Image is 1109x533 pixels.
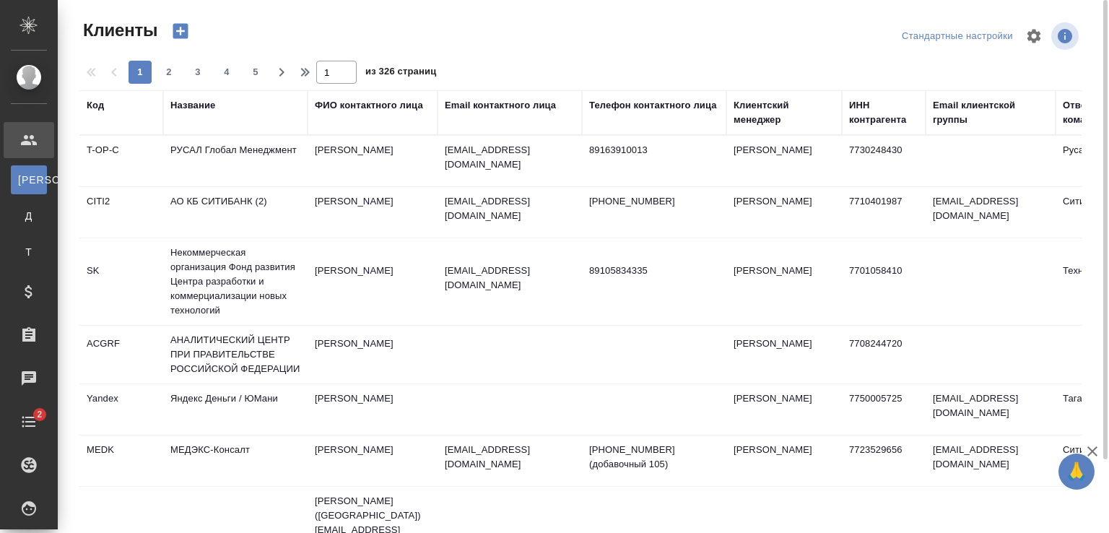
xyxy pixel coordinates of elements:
span: 2 [157,65,181,79]
td: МЕДЭКС-Консалт [163,435,308,486]
span: 5 [244,65,267,79]
button: 4 [215,61,238,84]
div: Название [170,98,215,113]
td: [EMAIL_ADDRESS][DOMAIN_NAME] [926,384,1056,435]
p: 89105834335 [589,264,719,278]
a: Т [11,238,47,266]
td: [PERSON_NAME] [308,435,438,486]
td: [PERSON_NAME] [726,384,842,435]
td: 7710401987 [842,187,926,238]
td: [PERSON_NAME] [308,136,438,186]
td: CITI2 [79,187,163,238]
a: Д [11,201,47,230]
p: [PHONE_NUMBER] [589,194,719,209]
p: 89163910013 [589,143,719,157]
td: РУСАЛ Глобал Менеджмент [163,136,308,186]
span: Т [18,245,40,259]
td: 7701058410 [842,256,926,307]
div: Телефон контактного лица [589,98,717,113]
span: 2 [28,407,51,422]
td: [PERSON_NAME] [308,329,438,380]
td: Yandex [79,384,163,435]
td: [PERSON_NAME] [726,256,842,307]
td: [PERSON_NAME] [308,256,438,307]
td: [PERSON_NAME] [726,187,842,238]
div: Клиентский менеджер [734,98,835,127]
td: [PERSON_NAME] [726,136,842,186]
div: split button [898,25,1017,48]
span: из 326 страниц [365,63,436,84]
span: Посмотреть информацию [1051,22,1082,50]
span: 3 [186,65,209,79]
td: АО КБ СИТИБАНК (2) [163,187,308,238]
td: 7750005725 [842,384,926,435]
div: ИНН контрагента [849,98,918,127]
span: [PERSON_NAME] [18,173,40,187]
td: АНАЛИТИЧЕСКИЙ ЦЕНТР ПРИ ПРАВИТЕЛЬСТВЕ РОССИЙСКОЙ ФЕДЕРАЦИИ [163,326,308,383]
div: ФИО контактного лица [315,98,423,113]
td: T-OP-C [79,136,163,186]
td: [PERSON_NAME] [308,384,438,435]
div: Код [87,98,104,113]
span: 🙏 [1064,456,1089,487]
button: 2 [157,61,181,84]
td: MEDK [79,435,163,486]
button: 🙏 [1058,454,1095,490]
td: 7723529656 [842,435,926,486]
td: [PERSON_NAME] [308,187,438,238]
span: Д [18,209,40,223]
p: [EMAIL_ADDRESS][DOMAIN_NAME] [445,143,575,172]
td: [EMAIL_ADDRESS][DOMAIN_NAME] [926,435,1056,486]
td: 7730248430 [842,136,926,186]
p: [EMAIL_ADDRESS][DOMAIN_NAME] [445,264,575,292]
button: 3 [186,61,209,84]
div: Email клиентской группы [933,98,1048,127]
button: 5 [244,61,267,84]
td: SK [79,256,163,307]
span: 4 [215,65,238,79]
td: 7708244720 [842,329,926,380]
a: 2 [4,404,54,440]
span: Настроить таблицу [1017,19,1051,53]
td: [PERSON_NAME] [726,435,842,486]
td: [PERSON_NAME] [726,329,842,380]
p: [PHONE_NUMBER] (добавочный 105) [589,443,719,472]
p: [EMAIL_ADDRESS][DOMAIN_NAME] [445,443,575,472]
td: Некоммерческая организация Фонд развития Центра разработки и коммерциализации новых технологий [163,238,308,325]
a: [PERSON_NAME] [11,165,47,194]
span: Клиенты [79,19,157,42]
td: [EMAIL_ADDRESS][DOMAIN_NAME] [926,187,1056,238]
p: [EMAIL_ADDRESS][DOMAIN_NAME] [445,194,575,223]
div: Email контактного лица [445,98,556,113]
button: Создать [163,19,198,43]
td: Яндекс Деньги / ЮМани [163,384,308,435]
td: ACGRF [79,329,163,380]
